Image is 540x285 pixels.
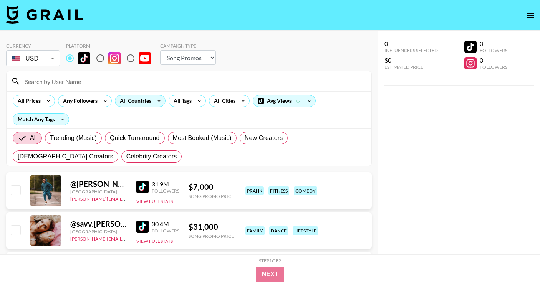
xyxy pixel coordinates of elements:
[189,193,234,199] div: Song Promo Price
[480,48,507,53] div: Followers
[66,43,157,49] div: Platform
[268,186,289,195] div: fitness
[269,226,288,235] div: dance
[152,180,179,188] div: 31.9M
[523,8,538,23] button: open drawer
[136,221,149,233] img: TikTok
[50,133,97,143] span: Trending (Music)
[78,52,90,64] img: TikTok
[502,247,531,276] iframe: Drift Widget Chat Controller
[294,186,317,195] div: comedy
[384,64,438,70] div: Estimated Price
[160,43,216,49] div: Campaign Type
[209,95,237,107] div: All Cities
[480,40,507,48] div: 0
[189,233,234,239] div: Song Promo Price
[384,48,438,53] div: Influencers Selected
[58,95,99,107] div: Any Followers
[293,226,318,235] div: lifestyle
[169,95,193,107] div: All Tags
[480,64,507,70] div: Followers
[480,56,507,64] div: 0
[30,133,37,143] span: All
[136,198,173,204] button: View Full Stats
[18,152,113,161] span: [DEMOGRAPHIC_DATA] Creators
[245,186,264,195] div: prank
[136,181,149,193] img: TikTok
[245,133,283,143] span: New Creators
[136,238,173,244] button: View Full Stats
[70,194,184,202] a: [PERSON_NAME][EMAIL_ADDRESS][DOMAIN_NAME]
[6,43,60,49] div: Currency
[70,179,127,189] div: @ [PERSON_NAME].[PERSON_NAME]
[126,152,177,161] span: Celebrity Creators
[253,95,315,107] div: Avg Views
[384,40,438,48] div: 0
[108,52,121,64] img: Instagram
[70,229,127,234] div: [GEOGRAPHIC_DATA]
[20,75,367,87] input: Search by User Name
[139,52,151,64] img: YouTube
[70,219,127,229] div: @ savv.[PERSON_NAME]
[70,234,184,242] a: [PERSON_NAME][EMAIL_ADDRESS][DOMAIN_NAME]
[259,258,281,264] div: Step 1 of 2
[110,133,160,143] span: Quick Turnaround
[70,189,127,194] div: [GEOGRAPHIC_DATA]
[115,95,153,107] div: All Countries
[13,95,42,107] div: All Prices
[152,228,179,234] div: Followers
[152,220,179,228] div: 30.4M
[189,222,234,232] div: $ 31,000
[189,182,234,192] div: $ 7,000
[152,188,179,194] div: Followers
[173,133,232,143] span: Most Booked (Music)
[245,226,265,235] div: family
[384,56,438,64] div: $0
[6,5,83,24] img: Grail Talent
[256,267,285,282] button: Next
[13,114,69,125] div: Match Any Tags
[8,52,58,65] div: USD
